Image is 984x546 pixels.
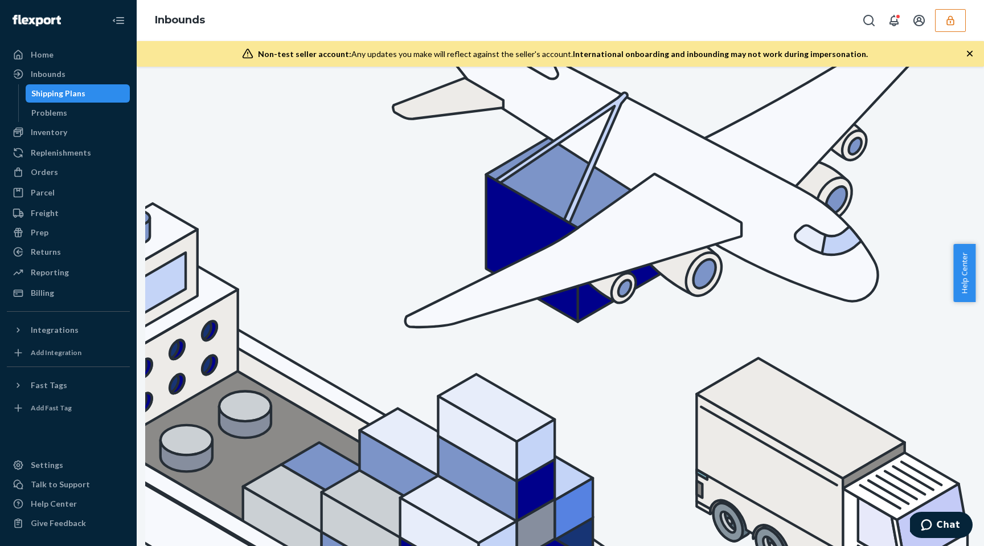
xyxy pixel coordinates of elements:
[7,144,130,162] a: Replenishments
[7,514,130,532] button: Give Feedback
[7,163,130,181] a: Orders
[31,479,90,490] div: Talk to Support
[31,324,79,336] div: Integrations
[258,49,351,59] span: Non-test seller account:
[910,512,973,540] iframe: Opens a widget where you can chat to one of our agents
[31,227,48,238] div: Prep
[7,456,130,474] a: Settings
[908,9,930,32] button: Open account menu
[26,84,130,103] a: Shipping Plans
[31,107,67,119] div: Problems
[26,104,130,122] a: Problems
[953,244,975,302] button: Help Center
[7,376,130,394] button: Fast Tags
[7,263,130,282] a: Reporting
[31,403,72,413] div: Add Fast Tag
[7,123,130,141] a: Inventory
[31,518,86,529] div: Give Feedback
[31,267,69,278] div: Reporting
[858,9,880,32] button: Open Search Box
[7,243,130,261] a: Returns
[31,348,81,357] div: Add Integration
[7,65,130,83] a: Inbounds
[31,49,54,60] div: Home
[31,187,55,198] div: Parcel
[107,9,130,32] button: Close Navigation
[573,49,868,59] span: International onboarding and inbounding may not work during impersonation.
[7,223,130,242] a: Prep
[31,127,67,138] div: Inventory
[31,287,54,299] div: Billing
[31,147,91,158] div: Replenishments
[7,475,130,494] button: Talk to Support
[31,68,65,80] div: Inbounds
[31,207,59,219] div: Freight
[31,498,77,510] div: Help Center
[155,14,205,26] a: Inbounds
[7,284,130,302] a: Billing
[7,184,130,202] a: Parcel
[31,246,61,258] div: Returns
[7,321,130,339] button: Integrations
[7,399,130,417] a: Add Fast Tag
[258,48,868,60] div: Any updates you make will reflect against the seller's account.
[7,495,130,513] a: Help Center
[13,15,61,26] img: Flexport logo
[7,46,130,64] a: Home
[31,459,63,471] div: Settings
[31,88,85,99] div: Shipping Plans
[7,344,130,362] a: Add Integration
[31,380,67,391] div: Fast Tags
[883,9,905,32] button: Open notifications
[31,166,58,178] div: Orders
[146,4,214,37] ol: breadcrumbs
[7,204,130,222] a: Freight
